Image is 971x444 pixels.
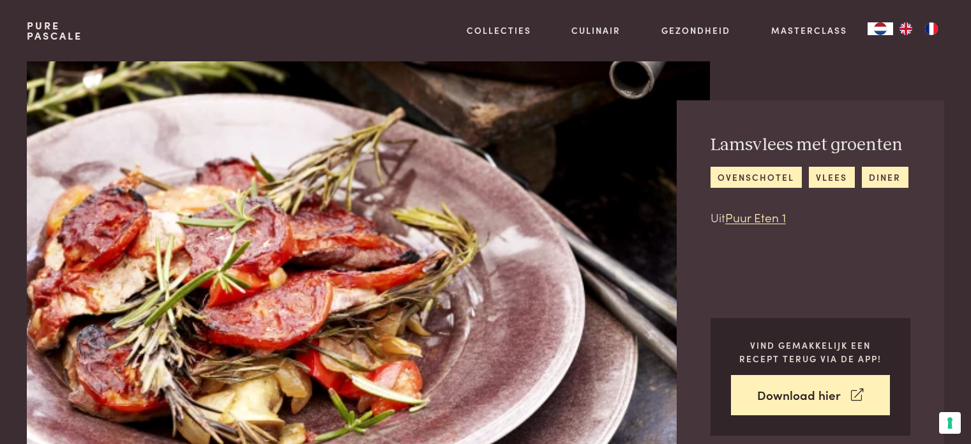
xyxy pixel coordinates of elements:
a: Collecties [467,24,531,37]
a: FR [919,22,944,35]
a: diner [862,167,908,188]
p: Uit [711,208,908,227]
a: vlees [809,167,855,188]
a: NL [868,22,893,35]
a: EN [893,22,919,35]
p: Vind gemakkelijk een recept terug via de app! [731,339,890,365]
a: Puur Eten 1 [725,208,786,226]
ul: Language list [893,22,944,35]
div: Language [868,22,893,35]
button: Uw voorkeuren voor toestemming voor trackingtechnologieën [939,412,961,434]
h2: Lamsvlees met groenten [711,134,908,157]
a: Download hier [731,375,890,415]
a: ovenschotel [711,167,802,188]
a: PurePascale [27,20,82,41]
a: Gezondheid [661,24,730,37]
a: Culinair [571,24,621,37]
aside: Language selected: Nederlands [868,22,944,35]
a: Masterclass [771,24,847,37]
